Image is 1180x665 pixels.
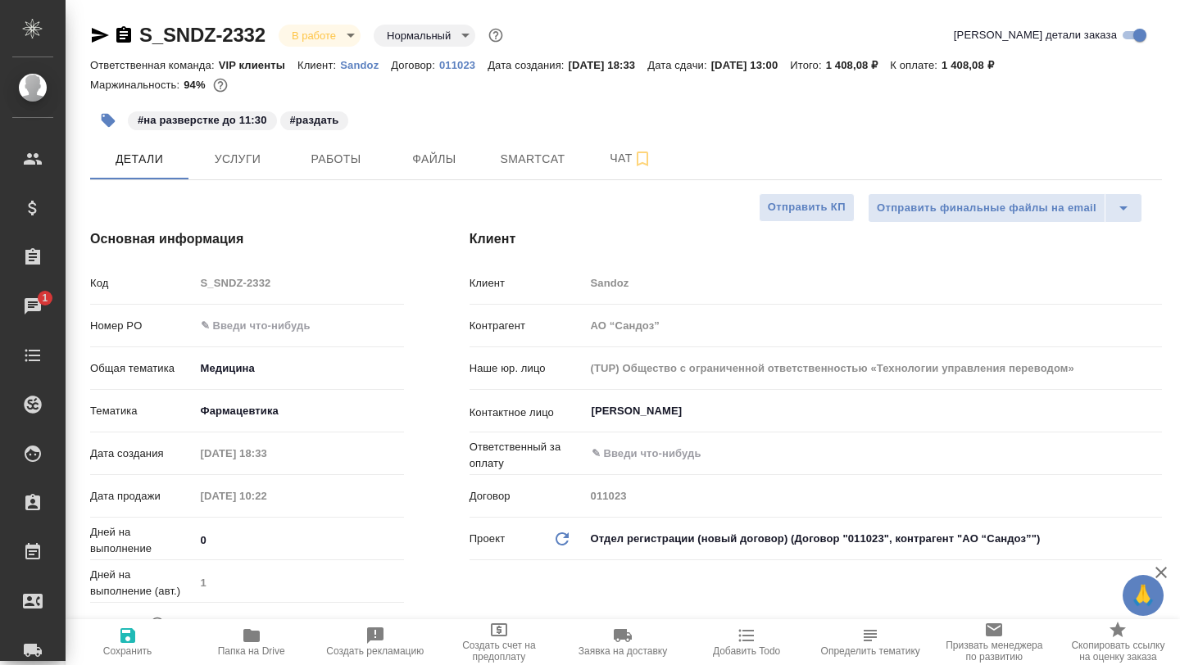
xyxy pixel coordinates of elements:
p: Sandoz [340,59,391,71]
div: В работе [279,25,361,47]
p: [DATE] 18:33 [569,59,648,71]
span: Добавить Todo [713,645,780,657]
p: К оплате: [890,59,942,71]
span: Smartcat [493,149,572,170]
button: Отправить финальные файлы на email [868,193,1105,223]
button: Скопировать ссылку для ЯМессенджера [90,25,110,45]
input: ✎ Введи что-нибудь [590,444,1102,464]
span: Создать рекламацию [326,645,424,657]
span: на разверстке до 11:30 [126,112,279,126]
span: 🙏 [1129,578,1157,613]
button: Скопировать ссылку [114,25,134,45]
button: Добавить тэг [90,102,126,138]
p: Номер PO [90,318,195,334]
span: Скопировать ссылку на оценку заказа [1066,640,1170,663]
p: Контрагент [470,318,585,334]
span: Папка на Drive [218,645,285,657]
button: Заявка на доставку [560,619,684,665]
span: Заявка на доставку [579,645,667,657]
span: Файлы [395,149,474,170]
button: Папка на Drive [189,619,313,665]
p: #на разверстке до 11:30 [138,112,267,129]
button: Нормальный [382,29,456,43]
span: Отправить финальные файлы на email [877,199,1096,218]
button: Призвать менеджера по развитию [933,619,1056,665]
p: Код [90,275,195,292]
input: Пустое поле [195,271,404,295]
p: #раздать [290,112,339,129]
p: Дней на выполнение (авт.) [90,567,195,599]
input: Пустое поле [585,314,1162,337]
p: Общая тематика [90,360,195,377]
span: Детали [100,149,179,170]
input: Пустое поле [195,441,338,465]
a: 011023 [439,57,488,71]
div: split button [868,193,1142,223]
p: Ответственная команда: [90,59,219,71]
span: Чат [592,148,670,169]
span: Призвать менеджера по развитию [942,640,1046,663]
div: В работе [374,25,475,47]
button: Определить тематику [809,619,933,665]
span: раздать [279,112,351,126]
p: Дней на выполнение [90,524,195,557]
span: Работы [297,149,375,170]
button: Создать счет на предоплату [437,619,560,665]
span: 1 [32,290,57,306]
p: 1 408,08 ₽ [942,59,1006,71]
button: Отправить КП [759,193,855,222]
p: Клиент [470,275,585,292]
p: Тематика [90,403,195,419]
button: 75.00 RUB; [210,75,231,96]
button: Сохранить [66,619,189,665]
p: Дата сдачи: [647,59,710,71]
p: Дата создания [90,446,195,462]
button: 🙏 [1123,575,1164,616]
button: Если добавить услуги и заполнить их объемом, то дата рассчитается автоматически [147,613,168,635]
p: Итого: [790,59,825,71]
button: Добавить Todo [685,619,809,665]
h4: Клиент [470,229,1162,249]
input: Пустое поле [195,484,338,508]
a: S_SNDZ-2332 [139,24,265,46]
button: Доп статусы указывают на важность/срочность заказа [485,25,506,46]
p: Наше юр. лицо [470,360,585,377]
input: Пустое поле [585,356,1162,380]
input: ✎ Введи что-нибудь [195,528,404,552]
p: Дата продажи [90,488,195,504]
button: Open [1153,452,1156,455]
p: VIP клиенты [219,59,297,71]
p: Дата создания: [488,59,568,71]
p: 94% [184,79,209,91]
p: Маржинальность: [90,79,184,91]
svg: Подписаться [633,149,652,169]
span: Создать счет на предоплату [447,640,551,663]
button: Open [1153,409,1156,413]
input: ✎ Введи что-нибудь [195,314,404,337]
span: Определить тематику [821,645,920,657]
p: Клиент: [297,59,340,71]
button: В работе [287,29,341,43]
span: Услуги [198,149,277,170]
span: Отправить КП [768,198,846,217]
h4: Основная информация [90,229,404,249]
input: Пустое поле [195,571,404,595]
div: Фармацевтика [195,397,404,425]
p: 1 408,08 ₽ [826,59,891,71]
span: Сохранить [103,645,152,657]
a: 1 [4,286,61,327]
input: ✎ Введи что-нибудь [195,612,338,636]
div: Отдел регистрации (новый договор) (Договор "011023", контрагент "АО “Сандоз”") [585,525,1162,553]
input: Пустое поле [585,271,1162,295]
p: 011023 [439,59,488,71]
button: Создать рекламацию [313,619,437,665]
p: Контактное лицо [470,405,585,421]
a: Sandoz [340,57,391,71]
p: Проект [470,531,506,547]
p: Договор [470,488,585,504]
div: Медицина [195,355,404,382]
button: Скопировать ссылку на оценку заказа [1056,619,1180,665]
p: Дата сдачи [90,616,147,632]
p: Договор: [391,59,439,71]
input: Пустое поле [585,484,1162,508]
